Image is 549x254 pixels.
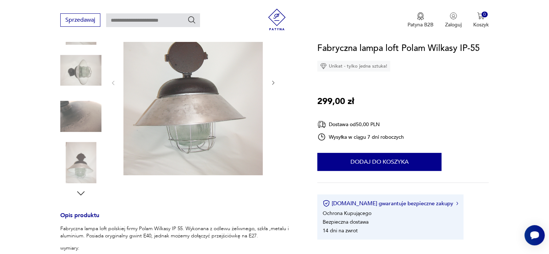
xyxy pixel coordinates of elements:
[317,133,404,141] div: Wysyłka w ciągu 7 dni roboczych
[60,142,101,183] img: Zdjęcie produktu Fabryczna lampa loft Polam Wilkasy IP-55
[323,200,458,207] button: [DOMAIN_NAME] gwarantuje bezpieczne zakupy
[323,210,371,217] li: Ochrona Kupującego
[456,202,458,205] img: Ikona strzałki w prawo
[60,225,300,240] p: Fabryczna lampa loft polskiej firmy Polam Wilkasy IP 55. Wykonana z odlewu żeliwnego, szkła ,meta...
[187,16,196,24] button: Szukaj
[317,153,441,171] button: Dodaj do koszyka
[473,12,489,28] button: 0Koszyk
[317,42,480,55] h1: Fabryczna lampa loft Polam Wilkasy IP-55
[408,12,433,28] a: Ikona medaluPatyna B2B
[320,63,327,69] img: Ikona diamentu
[524,225,545,245] iframe: Smartsupp widget button
[60,96,101,137] img: Zdjęcie produktu Fabryczna lampa loft Polam Wilkasy IP-55
[323,227,358,234] li: 14 dni na zwrot
[60,50,101,91] img: Zdjęcie produktu Fabryczna lampa loft Polam Wilkasy IP-55
[408,12,433,28] button: Patyna B2B
[482,12,488,18] div: 0
[408,21,433,28] p: Patyna B2B
[266,9,288,30] img: Patyna - sklep z meblami i dekoracjami vintage
[317,95,354,108] p: 299,00 zł
[60,13,100,27] button: Sprzedawaj
[417,12,424,20] img: Ikona medalu
[477,12,484,20] img: Ikona koszyka
[450,12,457,20] img: Ikonka użytkownika
[323,200,330,207] img: Ikona certyfikatu
[60,213,300,225] h3: Opis produktu
[445,21,462,28] p: Zaloguj
[317,120,404,129] div: Dostawa od 50,00 PLN
[473,21,489,28] p: Koszyk
[445,12,462,28] button: Zaloguj
[60,245,300,252] p: wymiary:
[317,120,326,129] img: Ikona dostawy
[317,61,390,72] div: Unikat - tylko jedna sztuka!
[60,18,100,23] a: Sprzedawaj
[323,219,369,225] li: Bezpieczna dostawa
